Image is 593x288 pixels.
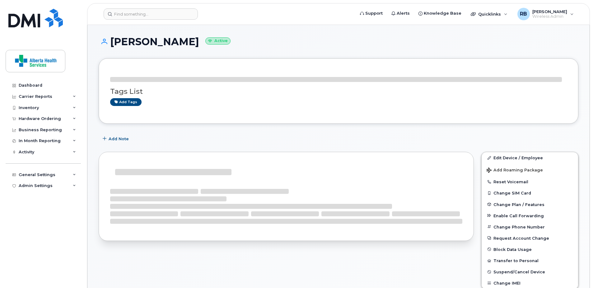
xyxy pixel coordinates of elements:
button: Change SIM Card [482,187,578,199]
button: Block Data Usage [482,244,578,255]
button: Enable Call Forwarding [482,210,578,221]
button: Request Account Change [482,233,578,244]
button: Change Phone Number [482,221,578,233]
button: Add Note [99,133,134,144]
span: Add Note [109,136,129,142]
span: Add Roaming Package [487,168,543,174]
a: Edit Device / Employee [482,152,578,163]
span: Suspend/Cancel Device [493,270,545,274]
button: Change Plan / Features [482,199,578,210]
h1: [PERSON_NAME] [99,36,578,47]
span: Enable Call Forwarding [493,213,544,218]
a: Add tags [110,98,142,106]
h3: Tags List [110,88,567,95]
button: Transfer to Personal [482,255,578,266]
button: Reset Voicemail [482,176,578,187]
button: Suspend/Cancel Device [482,266,578,277]
small: Active [205,37,231,45]
button: Add Roaming Package [482,163,578,176]
span: Change Plan / Features [493,202,544,207]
